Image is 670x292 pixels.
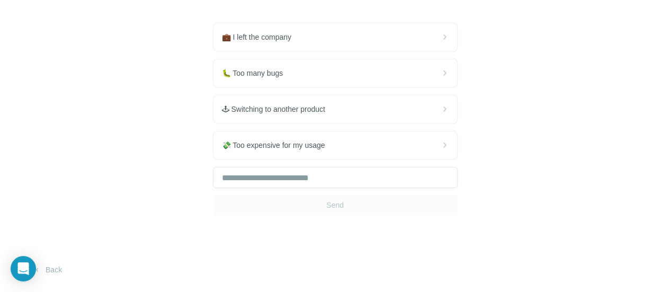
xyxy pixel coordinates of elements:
[222,140,334,151] span: 💸 Too expensive for my usage
[11,256,36,281] div: Open Intercom Messenger
[25,260,69,279] button: Back
[222,68,292,78] span: 🐛 Too many bugs
[222,104,334,114] span: 🕹 Switching to another product
[222,32,300,42] span: 💼 I left the company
